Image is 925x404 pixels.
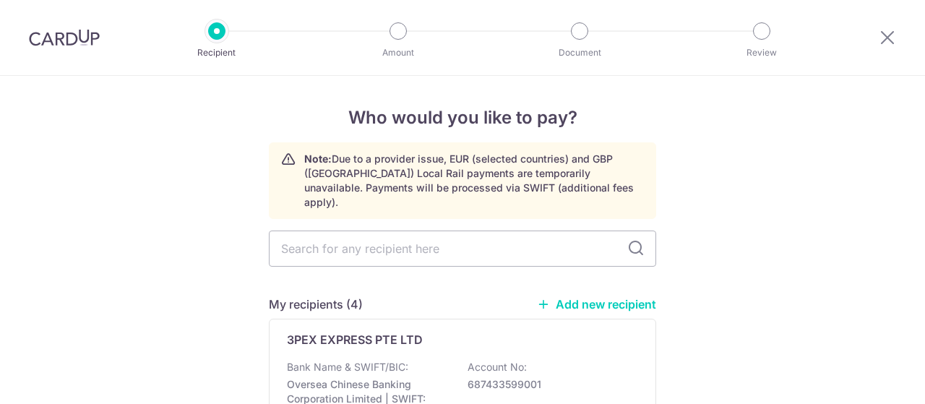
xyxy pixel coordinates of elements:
h4: Who would you like to pay? [269,105,656,131]
img: CardUp [29,29,100,46]
strong: Note: [304,152,332,165]
p: Account No: [468,360,527,374]
p: Due to a provider issue, EUR (selected countries) and GBP ([GEOGRAPHIC_DATA]) Local Rail payments... [304,152,644,210]
p: Bank Name & SWIFT/BIC: [287,360,408,374]
h5: My recipients (4) [269,296,363,313]
p: Recipient [163,46,270,60]
p: Document [526,46,633,60]
input: Search for any recipient here [269,231,656,267]
p: Review [708,46,815,60]
p: 3PEX EXPRESS PTE LTD [287,331,423,348]
p: Amount [345,46,452,60]
iframe: 打开一个小组件，您可以在其中找到更多信息 [835,361,911,397]
a: Add new recipient [537,297,656,311]
p: 687433599001 [468,377,629,392]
